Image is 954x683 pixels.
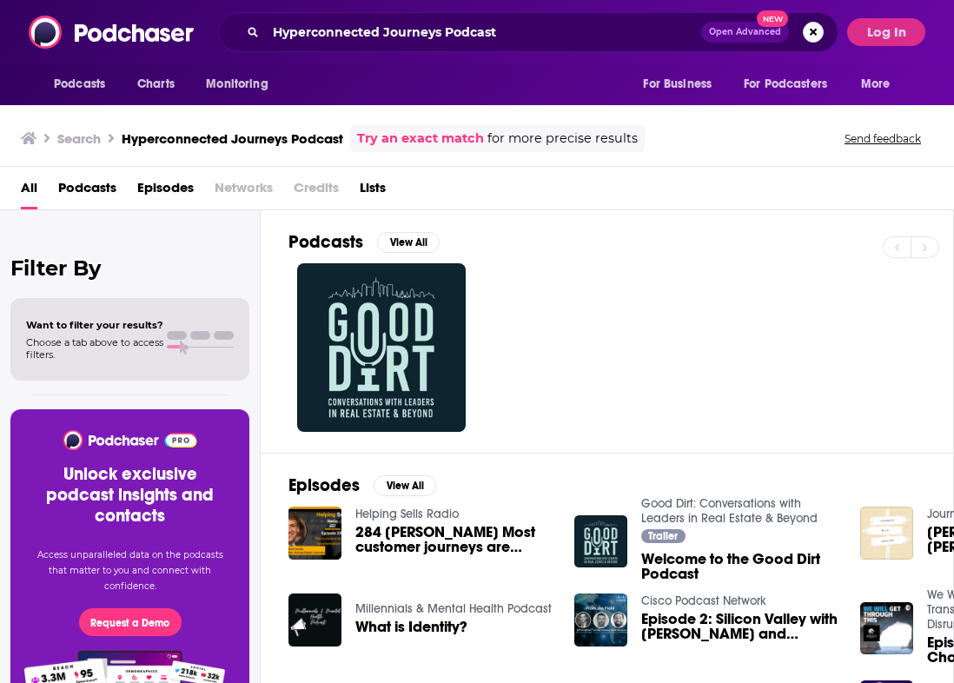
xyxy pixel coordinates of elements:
img: Episode 2: Silicon Valley with Jeremy Compton and Derak Berreyesa [574,593,627,647]
img: Welcome to the Good Dirt Podcast [574,515,627,568]
a: Welcome to the Good Dirt Podcast [641,552,839,581]
a: PodcastsView All [288,231,440,253]
p: Access unparalleled data on the podcasts that matter to you and connect with confidence. [31,547,229,594]
h2: Filter By [10,255,249,281]
span: Open Advanced [709,28,781,36]
h3: Hyperconnected Journeys Podcast [122,130,343,147]
a: 284 Howard Tiersky Most customer journeys are emotional journeys [355,525,553,554]
span: Credits [294,174,339,209]
button: View All [374,475,436,496]
a: Podcasts [58,174,116,209]
span: for more precise results [487,129,638,149]
a: Cisco Podcast Network [641,593,766,608]
button: open menu [194,68,290,101]
span: For Podcasters [744,72,827,96]
button: Send feedback [839,131,926,146]
a: What is Identity? [355,620,467,634]
a: Millennials & Mental Health Podcast [355,601,552,616]
img: Podchaser - Follow, Share and Rate Podcasts [62,430,198,450]
img: 284 Howard Tiersky Most customer journeys are emotional journeys [288,507,341,560]
a: Good Dirt: Conversations with Leaders in Real Estate & Beyond [641,496,818,526]
a: Helping Sells Radio [355,507,459,521]
span: More [861,72,891,96]
img: Podchaser - Follow, Share and Rate Podcasts [29,16,195,49]
span: Podcasts [54,72,105,96]
button: Request a Demo [79,608,182,636]
img: Episode 4--Exponential Change [860,602,913,655]
h2: Episodes [288,474,360,496]
span: New [757,10,788,27]
a: Episode 2: Silicon Valley with Jeremy Compton and Derak Berreyesa [641,612,839,641]
span: Trailer [648,531,678,541]
button: View All [377,232,440,253]
a: Episodes [137,174,194,209]
h2: Podcasts [288,231,363,253]
button: Log In [847,18,925,46]
img: Maya & Shreya's Journey: Navigating Social Media as Gen Z [860,507,913,560]
span: Episode 2: Silicon Valley with [PERSON_NAME] and [PERSON_NAME] [641,612,839,641]
a: Charts [126,68,185,101]
button: open menu [849,68,912,101]
input: Search podcasts, credits, & more... [266,18,701,46]
span: Monitoring [206,72,268,96]
a: Lists [360,174,386,209]
button: open menu [631,68,733,101]
h3: Search [57,130,101,147]
span: Choose a tab above to access filters. [26,336,163,361]
button: Open AdvancedNew [701,22,789,43]
a: All [21,174,37,209]
img: What is Identity? [288,593,341,647]
button: open menu [732,68,852,101]
a: Try an exact match [357,129,484,149]
span: Charts [137,72,175,96]
span: For Business [643,72,712,96]
span: Networks [215,174,273,209]
span: 284 [PERSON_NAME] Most customer journeys are emotional journeys [355,525,553,554]
a: EpisodesView All [288,474,436,496]
h3: Unlock exclusive podcast insights and contacts [31,464,229,527]
span: Want to filter your results? [26,319,163,331]
div: Search podcasts, credits, & more... [218,12,838,52]
button: open menu [42,68,128,101]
